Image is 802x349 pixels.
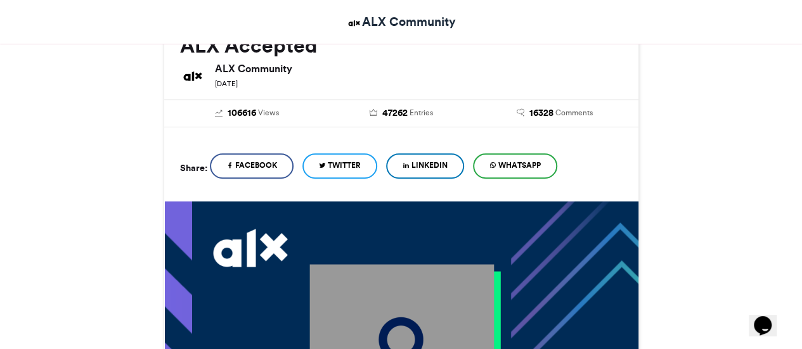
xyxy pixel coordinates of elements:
h6: ALX Community [215,63,623,73]
span: WhatsApp [498,160,541,171]
span: LinkedIn [411,160,448,171]
img: ALX Community [346,15,362,31]
img: ALX Community [180,63,205,89]
span: Twitter [328,160,361,171]
iframe: chat widget [749,298,789,336]
a: LinkedIn [386,153,464,179]
a: ALX Community [346,13,456,31]
a: 47262 Entries [333,106,469,120]
span: Comments [555,107,593,118]
span: 106616 [228,106,256,120]
span: Facebook [235,160,277,171]
h5: Share: [180,160,207,176]
span: Views [258,107,279,118]
a: 106616 Views [180,106,315,120]
span: 47262 [382,106,407,120]
span: Entries [409,107,432,118]
span: 16328 [529,106,553,120]
a: 16328 Comments [488,106,623,120]
h2: ALX Accepted [180,34,623,57]
small: [DATE] [215,79,238,88]
a: WhatsApp [473,153,557,179]
a: Facebook [210,153,294,179]
a: Twitter [302,153,377,179]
